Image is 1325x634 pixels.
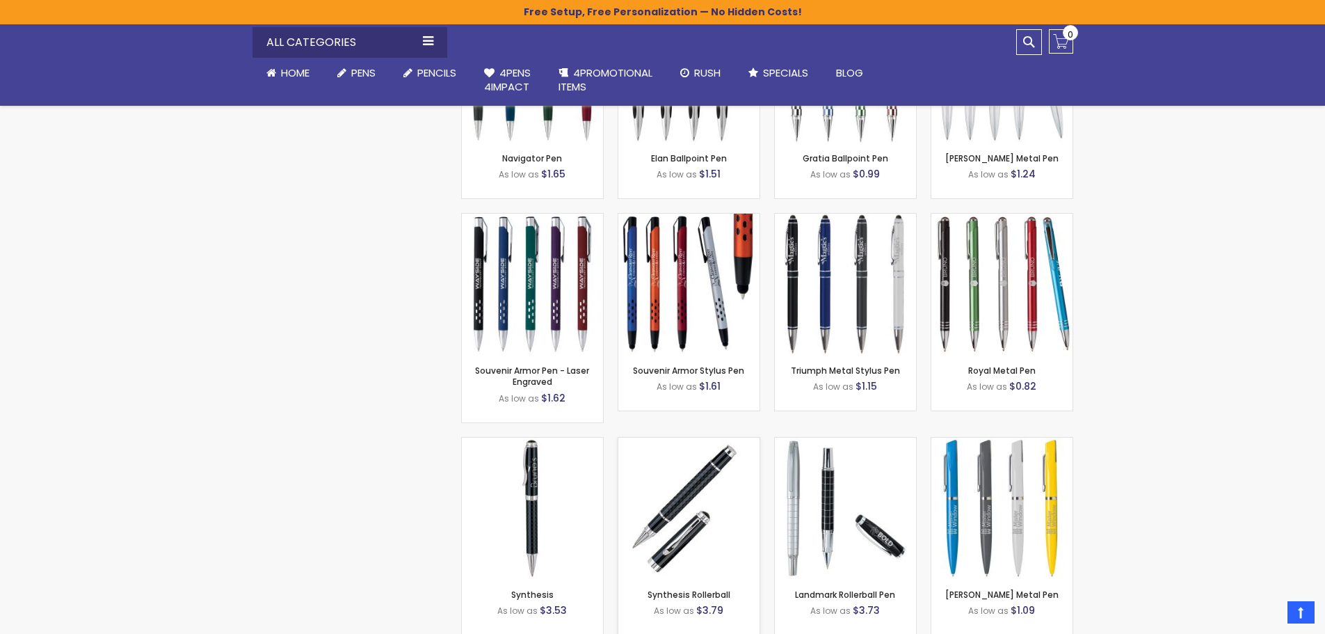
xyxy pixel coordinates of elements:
[390,58,470,88] a: Pencils
[470,58,545,103] a: 4Pens4impact
[540,603,567,617] span: $3.53
[775,214,916,355] img: Triumph Metal Stylus Pen
[1009,379,1036,393] span: $0.82
[734,58,822,88] a: Specials
[502,152,562,164] a: Navigator Pen
[795,589,895,601] a: Landmark Rollerball Pen
[252,27,447,58] div: All Categories
[648,589,730,601] a: Synthesis Rollerball
[763,65,808,80] span: Specials
[252,58,323,88] a: Home
[931,214,1073,355] img: Royal Metal Pen
[699,167,721,181] span: $1.51
[417,65,456,80] span: Pencils
[931,437,1073,449] a: Bingham Metal Pen
[791,365,900,377] a: Triumph Metal Stylus Pen
[696,603,723,617] span: $3.79
[545,58,666,103] a: 4PROMOTIONALITEMS
[651,152,727,164] a: Elan Ballpoint Pen
[281,65,310,80] span: Home
[541,391,565,405] span: $1.62
[657,168,697,180] span: As low as
[497,605,538,617] span: As low as
[618,437,760,449] a: Synthesis Rollerball
[657,381,697,393] span: As low as
[775,438,916,579] img: Landmark Rollerball Pen
[968,605,1009,617] span: As low as
[1287,601,1315,624] a: Top
[813,381,853,393] span: As low as
[1049,29,1073,54] a: 0
[856,379,877,393] span: $1.15
[967,381,1007,393] span: As low as
[945,589,1059,601] a: [PERSON_NAME] Metal Pen
[836,65,863,80] span: Blog
[618,214,760,355] img: Souvenir Armor Stylus Pen
[511,589,554,601] a: Synthesis
[1068,28,1073,41] span: 0
[694,65,721,80] span: Rush
[803,152,888,164] a: Gratia Ballpoint Pen
[968,168,1009,180] span: As low as
[618,438,760,579] img: Synthesis Rollerball
[462,213,603,225] a: Souvenir Armor Pen - Laser Engraved
[323,58,390,88] a: Pens
[1011,167,1036,181] span: $1.24
[775,437,916,449] a: Landmark Rollerball Pen
[462,438,603,579] img: Synthesis
[541,167,565,181] span: $1.65
[499,168,539,180] span: As low as
[822,58,877,88] a: Blog
[618,213,760,225] a: Souvenir Armor Stylus Pen
[810,168,851,180] span: As low as
[775,213,916,225] a: Triumph Metal Stylus Pen
[853,167,880,181] span: $0.99
[931,213,1073,225] a: Royal Metal Pen
[931,438,1073,579] img: Bingham Metal Pen
[475,365,589,388] a: Souvenir Armor Pen - Laser Engraved
[1011,603,1035,617] span: $1.09
[633,365,744,377] a: Souvenir Armor Stylus Pen
[351,65,376,80] span: Pens
[654,605,694,617] span: As low as
[559,65,652,94] span: 4PROMOTIONAL ITEMS
[810,605,851,617] span: As low as
[968,365,1036,377] a: Royal Metal Pen
[945,152,1059,164] a: [PERSON_NAME] Metal Pen
[666,58,734,88] a: Rush
[853,603,880,617] span: $3.73
[699,379,721,393] span: $1.61
[462,214,603,355] img: Souvenir Armor Pen - Laser Engraved
[484,65,531,94] span: 4Pens 4impact
[462,437,603,449] a: Synthesis
[499,393,539,404] span: As low as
